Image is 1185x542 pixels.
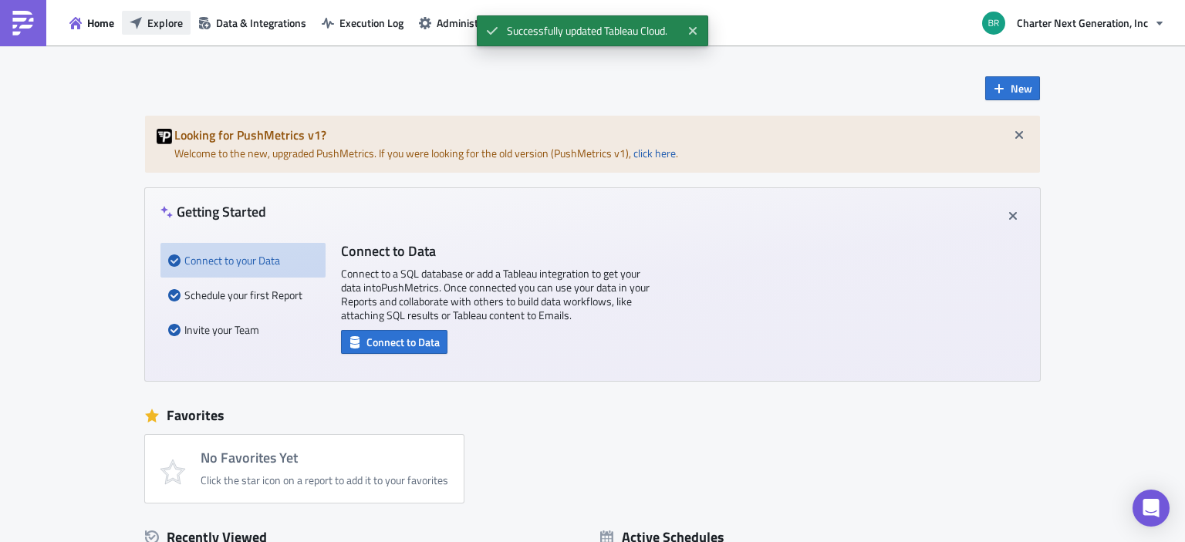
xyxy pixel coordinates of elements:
[498,15,681,46] span: Successfully updated Tableau Cloud.
[191,11,314,35] button: Data & Integrations
[341,332,447,348] a: Connect to Data
[201,450,448,466] h4: No Favorites Yet
[981,10,1007,36] img: Avatar
[973,6,1173,40] button: Charter Next Generation, Inc
[339,15,403,31] span: Execution Log
[168,278,318,312] div: Schedule your first Report
[147,15,183,31] span: Explore
[1133,490,1170,527] div: Open Intercom Messenger
[62,11,122,35] button: Home
[11,11,35,35] img: PushMetrics
[341,330,447,354] button: Connect to Data
[411,11,513,35] button: Administration
[168,243,318,278] div: Connect to your Data
[1011,80,1032,96] span: New
[145,404,1040,427] div: Favorites
[437,15,505,31] span: Administration
[160,204,266,220] h4: Getting Started
[87,15,114,31] span: Home
[216,15,306,31] span: Data & Integrations
[985,76,1040,100] button: New
[314,11,411,35] button: Execution Log
[168,312,318,347] div: Invite your Team
[341,243,650,259] h4: Connect to Data
[122,11,191,35] button: Explore
[366,334,440,350] span: Connect to Data
[681,19,704,42] button: Close
[145,116,1040,173] div: Welcome to the new, upgraded PushMetrics. If you were looking for the old version (PushMetrics v1...
[174,129,1028,141] h5: Looking for PushMetrics v1?
[341,267,650,322] p: Connect to a SQL database or add a Tableau integration to get your data into PushMetrics . Once c...
[1017,15,1148,31] span: Charter Next Generation, Inc
[201,473,448,487] div: Click the star icon on a report to add it to your favorites
[633,145,676,161] a: click here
